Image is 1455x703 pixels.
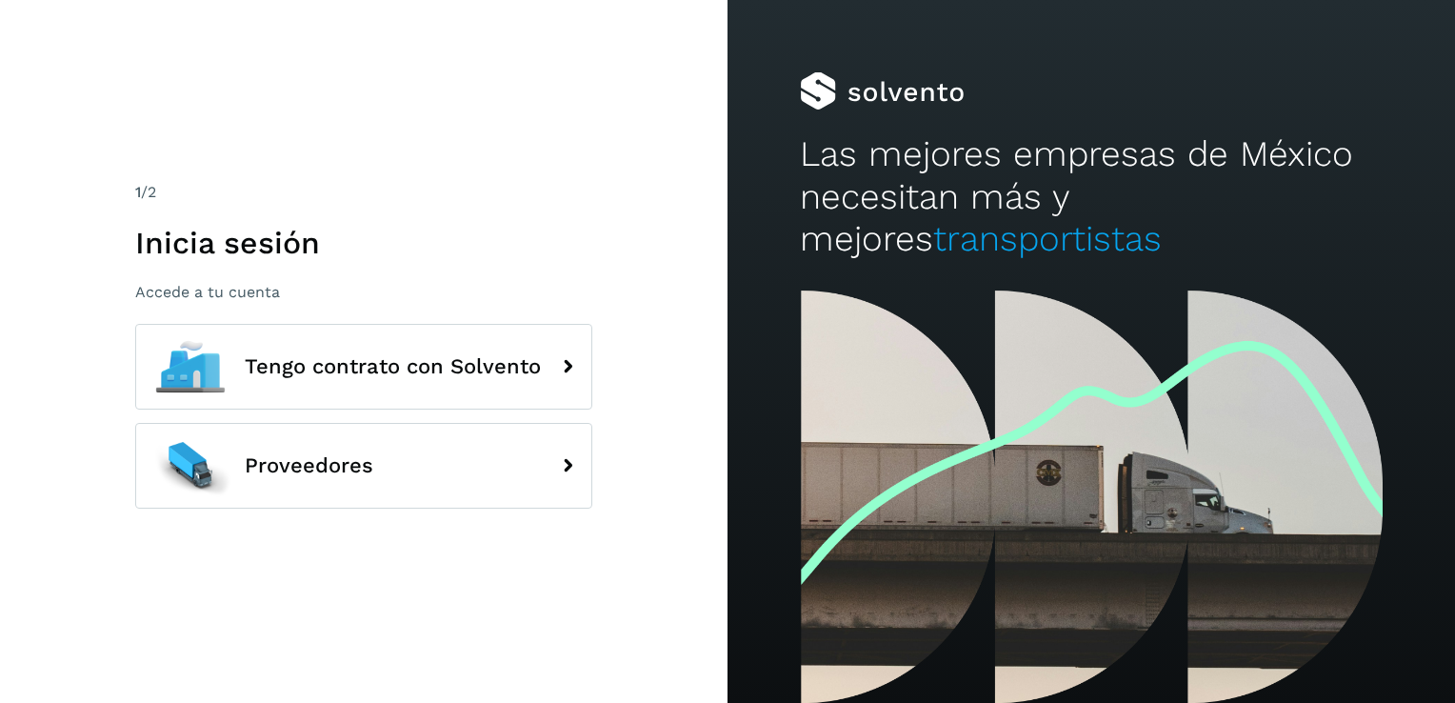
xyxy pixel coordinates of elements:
span: Tengo contrato con Solvento [245,355,541,378]
span: 1 [135,183,141,201]
div: /2 [135,181,592,204]
span: transportistas [933,218,1162,259]
h1: Inicia sesión [135,225,592,261]
button: Proveedores [135,423,592,509]
h2: Las mejores empresas de México necesitan más y mejores [800,133,1382,260]
p: Accede a tu cuenta [135,283,592,301]
span: Proveedores [245,454,373,477]
button: Tengo contrato con Solvento [135,324,592,410]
